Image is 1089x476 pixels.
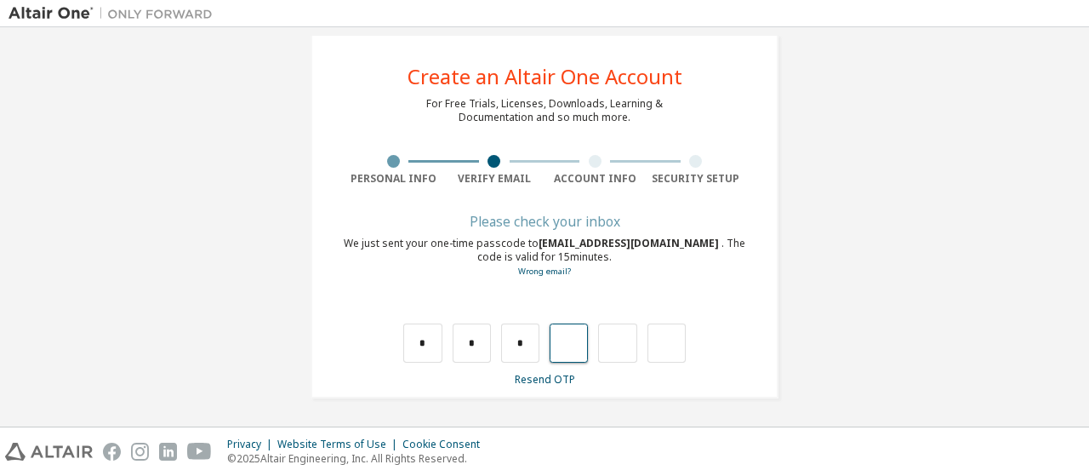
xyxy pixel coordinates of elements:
div: Verify Email [444,172,545,186]
div: Create an Altair One Account [408,66,682,87]
img: facebook.svg [103,443,121,461]
img: Altair One [9,5,221,22]
div: For Free Trials, Licenses, Downloads, Learning & Documentation and so much more. [426,97,663,124]
div: We just sent your one-time passcode to . The code is valid for 15 minutes. [343,237,746,278]
div: Personal Info [343,172,444,186]
div: Website Terms of Use [277,438,402,451]
div: Please check your inbox [343,216,746,227]
div: Privacy [227,438,277,451]
a: Resend OTP [515,372,575,387]
img: linkedin.svg [159,443,177,461]
img: youtube.svg [187,443,212,461]
div: Account Info [544,172,646,186]
a: Go back to the registration form [518,266,571,277]
div: Security Setup [646,172,747,186]
div: Cookie Consent [402,438,490,451]
p: © 2025 Altair Engineering, Inc. All Rights Reserved. [227,451,490,466]
span: [EMAIL_ADDRESS][DOMAIN_NAME] [539,236,721,250]
img: altair_logo.svg [5,443,93,461]
img: instagram.svg [131,443,149,461]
